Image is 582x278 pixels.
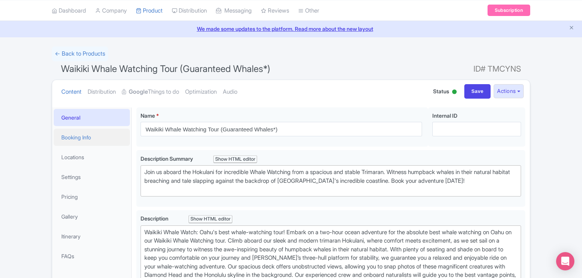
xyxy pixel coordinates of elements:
[54,168,130,185] a: Settings
[223,80,237,104] a: Audio
[213,155,257,163] div: Show HTML editor
[54,188,130,205] a: Pricing
[54,129,130,146] a: Booking Info
[141,215,169,222] span: Description
[54,228,130,245] a: Itinerary
[141,112,155,119] span: Name
[433,87,449,95] span: Status
[473,61,521,77] span: ID# TMCYNS
[141,155,194,162] span: Description Summary
[185,80,217,104] a: Optimization
[432,112,457,119] span: Internal ID
[122,80,179,104] a: GoogleThings to do
[61,63,270,74] span: Waikiki Whale Watching Tour (Guaranteed Whales*)
[54,149,130,166] a: Locations
[5,25,577,33] a: We made some updates to the platform. Read more about the new layout
[54,248,130,265] a: FAQs
[464,84,491,99] input: Save
[61,80,82,104] a: Content
[129,88,148,96] strong: Google
[189,215,232,223] div: Show HTML editor
[488,5,530,16] a: Subscription
[88,80,116,104] a: Distribution
[54,109,130,126] a: General
[494,84,524,98] button: Actions
[569,24,574,33] button: Close announcement
[144,168,517,194] div: Join us aboard the Hokulani for incredible Whale Watching from a spacious and stable Trimaran. Wi...
[54,208,130,225] a: Gallery
[52,46,108,61] a: ← Back to Products
[556,252,574,270] div: Open Intercom Messenger
[451,86,458,98] div: Active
